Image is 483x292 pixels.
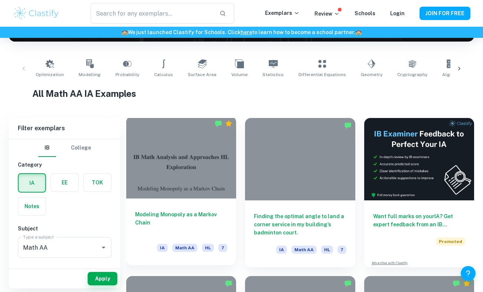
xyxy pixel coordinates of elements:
img: Clastify logo [13,6,60,21]
label: Type a subject [23,234,54,240]
span: IA [276,246,287,254]
h6: Filter exemplars [9,118,120,139]
span: Calculus [154,71,173,78]
span: Statistics [262,71,284,78]
div: Premium [463,280,470,287]
h6: Modeling Monopoly as a Markov Chain [135,210,227,235]
button: College [71,139,91,157]
span: 7 [218,244,227,252]
span: Volume [231,71,248,78]
a: Advertise with Clastify [372,260,408,266]
a: Want full marks on yourIA? Get expert feedback from an IB examiner!PromotedAdvertise with Clastify [364,118,474,267]
button: Apply [88,272,117,285]
span: Geometry [361,71,382,78]
input: Search for any exemplars... [91,3,213,24]
span: Promoted [436,237,465,246]
a: Schools [355,10,375,16]
div: Premium [225,120,232,127]
button: IA [19,174,45,192]
img: Marked [225,280,232,287]
h6: Want full marks on your IA ? Get expert feedback from an IB examiner! [373,212,465,229]
img: Marked [344,122,352,129]
h6: Finding the optimal angle to land a corner service in my building’s badminton court. [254,212,346,237]
a: Login [390,10,405,16]
span: IA [157,244,168,252]
div: Filter type choice [38,139,91,157]
span: 🏫 [355,29,362,35]
a: here [241,29,252,35]
span: Surface Area [188,71,216,78]
span: 🏫 [121,29,128,35]
img: Marked [344,280,352,287]
button: Notes [18,197,46,215]
span: Math AA [172,244,198,252]
button: Open [98,242,109,253]
h6: Subject [18,224,111,233]
span: Probability [115,71,139,78]
h6: We just launched Clastify for Schools. Click to learn how to become a school partner. [1,28,482,36]
button: EE [51,174,78,191]
a: Modeling Monopoly as a Markov ChainIAMath AAHL7 [126,118,236,267]
p: Exemplars [265,9,300,17]
a: Finding the optimal angle to land a corner service in my building’s badminton court.IAMath AAHL7 [245,118,355,267]
img: Marked [215,120,222,127]
span: Optimization [36,71,64,78]
button: IB [38,139,56,157]
p: Review [314,10,340,18]
img: Thumbnail [364,118,474,200]
button: TOK [84,174,111,191]
button: Help and Feedback [461,266,476,281]
h1: All Math AA IA Examples [32,87,451,100]
span: Algebra [442,71,460,78]
span: Math AA [291,246,317,254]
span: Modelling [79,71,101,78]
span: Cryptography [397,71,427,78]
span: 7 [337,246,346,254]
span: HL [202,244,214,252]
span: HL [321,246,333,254]
h6: Category [18,161,111,169]
button: JOIN FOR FREE [420,7,470,20]
span: Differential Equations [298,71,346,78]
img: Marked [453,280,460,287]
